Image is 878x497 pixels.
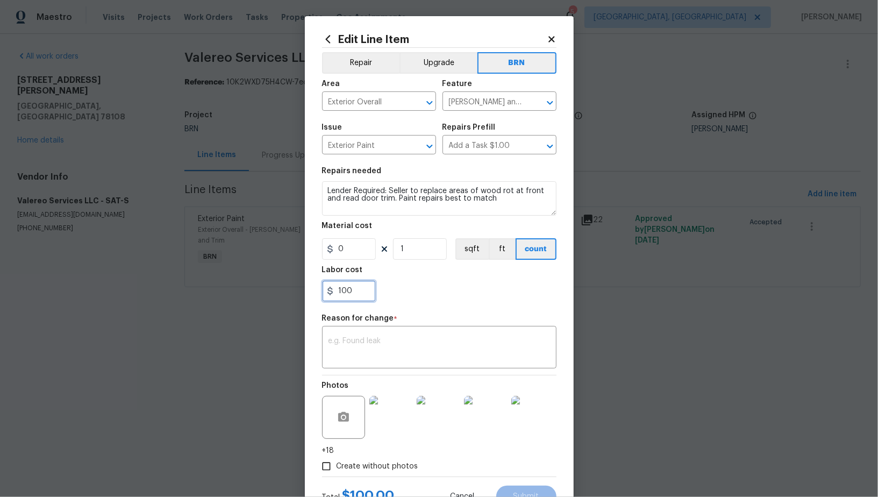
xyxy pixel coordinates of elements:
h5: Labor cost [322,266,363,274]
span: +18 [322,445,334,456]
h5: Issue [322,124,342,131]
button: BRN [477,52,556,74]
button: sqft [455,238,489,260]
button: count [516,238,556,260]
button: Repair [322,52,400,74]
button: Open [422,95,437,110]
span: Create without photos [337,461,418,472]
button: ft [489,238,516,260]
textarea: Lender Required: Seller to replace areas of wood rot at front and read door trim. Paint repairs b... [322,181,556,216]
button: Open [542,95,558,110]
h5: Feature [442,80,473,88]
button: Upgrade [399,52,477,74]
button: Open [422,139,437,154]
h2: Edit Line Item [322,33,547,45]
button: Open [542,139,558,154]
h5: Reason for change [322,315,394,322]
h5: Area [322,80,340,88]
h5: Material cost [322,222,373,230]
h5: Photos [322,382,349,389]
h5: Repairs needed [322,167,382,175]
h5: Repairs Prefill [442,124,496,131]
